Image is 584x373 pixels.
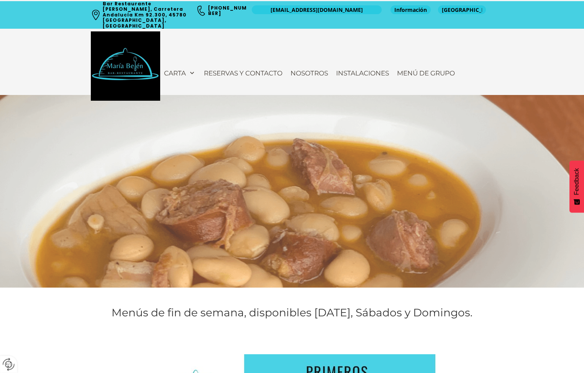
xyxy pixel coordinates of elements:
[332,65,393,81] a: Instalaciones
[112,306,472,319] span: Menús de fin de semana, disponibles [DATE], Sábados y Domingos.
[390,5,431,14] a: Información
[91,31,160,101] img: Bar Restaurante María Belén
[394,6,427,14] span: Información
[397,69,455,77] span: Menú de Grupo
[200,65,286,81] a: Reservas y contacto
[442,6,482,14] span: [GEOGRAPHIC_DATA]
[569,160,584,213] button: Feedback - Mostrar encuesta
[160,65,200,81] a: Carta
[290,69,328,77] span: Nosotros
[103,0,188,29] a: Bar Restaurante [PERSON_NAME], Carretera Andalucía Km 92.300, 45780 [GEOGRAPHIC_DATA], [GEOGRAPHI...
[573,168,580,195] span: Feedback
[208,5,247,16] a: [PHONE_NUMBER]
[393,65,459,81] a: Menú de Grupo
[271,6,363,14] span: [EMAIL_ADDRESS][DOMAIN_NAME]
[336,69,389,77] span: Instalaciones
[164,69,186,77] span: Carta
[252,5,382,14] a: [EMAIL_ADDRESS][DOMAIN_NAME]
[438,5,486,14] a: [GEOGRAPHIC_DATA]
[287,65,332,81] a: Nosotros
[204,69,282,77] span: Reservas y contacto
